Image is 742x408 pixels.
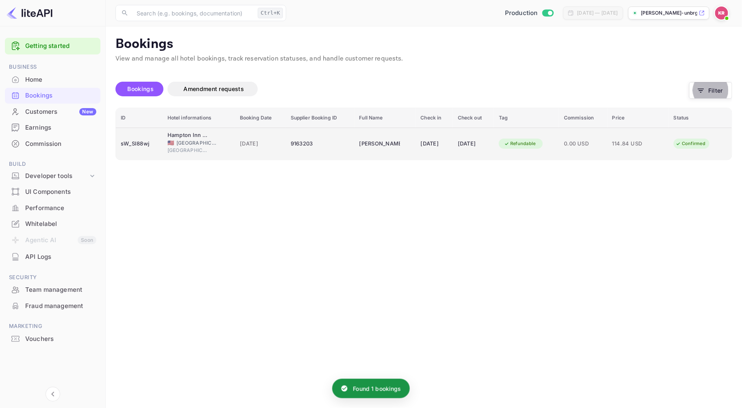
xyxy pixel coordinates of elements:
div: Customers [25,107,96,117]
div: UI Components [5,184,100,200]
div: Home [5,72,100,88]
a: Home [5,72,100,87]
span: [DATE] [240,139,281,148]
div: Fraud management [25,302,96,311]
div: Earnings [5,120,100,136]
th: Commission [559,108,607,128]
th: Supplier Booking ID [286,108,355,128]
img: Kobus Roux [715,7,728,20]
div: Whitelabel [25,219,96,229]
div: Vouchers [5,331,100,347]
th: Check out [453,108,494,128]
div: Switch to Sandbox mode [502,9,557,18]
div: 9163203 [291,137,350,150]
div: UI Components [25,187,96,197]
span: Bookings [128,85,154,92]
img: LiteAPI logo [7,7,52,20]
div: Ctrl+K [258,8,283,18]
button: Collapse navigation [46,387,60,401]
div: Developer tools [25,171,88,181]
span: United States of America [168,140,174,145]
p: View and manage all hotel bookings, track reservation statuses, and handle customer requests. [115,54,732,64]
a: UI Components [5,184,100,199]
span: 0.00 USD [564,139,603,148]
div: [DATE] — [DATE] [577,9,618,17]
a: Fraud management [5,298,100,313]
a: Bookings [5,88,100,103]
div: Vouchers [25,334,96,344]
div: Team management [5,282,100,298]
div: API Logs [25,252,96,262]
th: Booking Date [235,108,286,128]
a: Commission [5,136,100,151]
div: [DATE] [458,137,489,150]
div: Confirmed [670,139,711,149]
th: ID [116,108,163,128]
p: [PERSON_NAME]-unbrg.[PERSON_NAME]... [641,9,697,17]
div: Bookings [5,88,100,104]
div: Fraud management [5,298,100,314]
a: Whitelabel [5,216,100,231]
a: Performance [5,200,100,215]
div: [DATE] [421,137,448,150]
div: Commission [5,136,100,152]
a: CustomersNew [5,104,100,119]
button: Filter [689,82,732,99]
div: Bookings [25,91,96,100]
span: Build [5,160,100,169]
div: Performance [25,204,96,213]
th: Price [607,108,669,128]
span: [GEOGRAPHIC_DATA] [176,139,217,147]
div: Performance [5,200,100,216]
div: Home [25,75,96,85]
div: Earnings [25,123,96,132]
th: Tag [494,108,559,128]
div: account-settings tabs [115,82,689,96]
p: Bookings [115,36,732,52]
div: Developer tools [5,169,100,183]
a: Getting started [25,41,96,51]
th: Check in [416,108,453,128]
div: New [79,108,96,115]
span: Production [505,9,538,18]
span: Business [5,63,100,72]
input: Search (e.g. bookings, documentation) [132,5,255,21]
th: Hotel informations [163,108,235,128]
a: API Logs [5,249,100,264]
span: Amendment requests [184,85,244,92]
a: Team management [5,282,100,297]
div: Commission [25,139,96,149]
div: Getting started [5,38,100,54]
span: Marketing [5,322,100,331]
span: 114.84 USD [612,139,653,148]
th: Status [669,108,732,128]
div: CustomersNew [5,104,100,120]
span: [GEOGRAPHIC_DATA] [168,147,208,154]
th: Full Name [355,108,416,128]
div: Whitelabel [5,216,100,232]
div: API Logs [5,249,100,265]
span: Security [5,273,100,282]
a: Vouchers [5,331,100,346]
div: Team management [25,285,96,295]
div: Hampton Inn & Suites Chippewa Falls [168,131,208,139]
div: Luis Merchan [359,137,400,150]
a: Earnings [5,120,100,135]
table: booking table [116,108,732,160]
div: Refundable [499,139,541,149]
div: sW_SI88wj [121,137,158,150]
p: Found 1 bookings [353,384,401,393]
